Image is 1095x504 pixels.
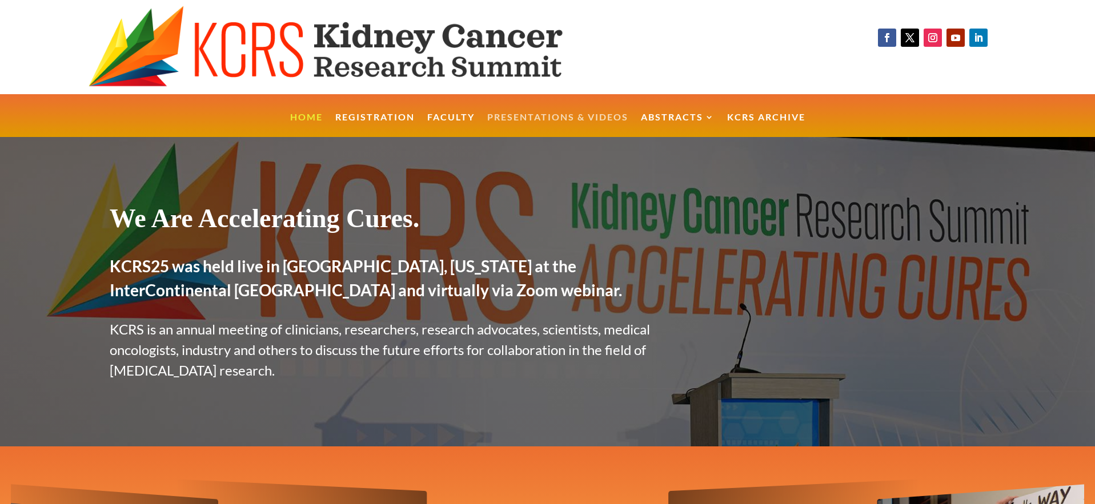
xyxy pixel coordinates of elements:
a: KCRS Archive [727,113,805,138]
a: Abstracts [641,113,715,138]
a: Registration [335,113,415,138]
a: Faculty [427,113,475,138]
a: Follow on Youtube [946,29,965,47]
a: Presentations & Videos [487,113,628,138]
a: Follow on Instagram [924,29,942,47]
h2: KCRS25 was held live in [GEOGRAPHIC_DATA], [US_STATE] at the InterContinental [GEOGRAPHIC_DATA] a... [110,254,677,308]
a: Follow on LinkedIn [969,29,988,47]
img: KCRS generic logo wide [89,6,621,88]
h1: We Are Accelerating Cures. [110,203,677,240]
a: Follow on X [901,29,919,47]
p: KCRS is an annual meeting of clinicians, researchers, research advocates, scientists, medical onc... [110,319,677,381]
a: Follow on Facebook [878,29,896,47]
a: Home [290,113,323,138]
